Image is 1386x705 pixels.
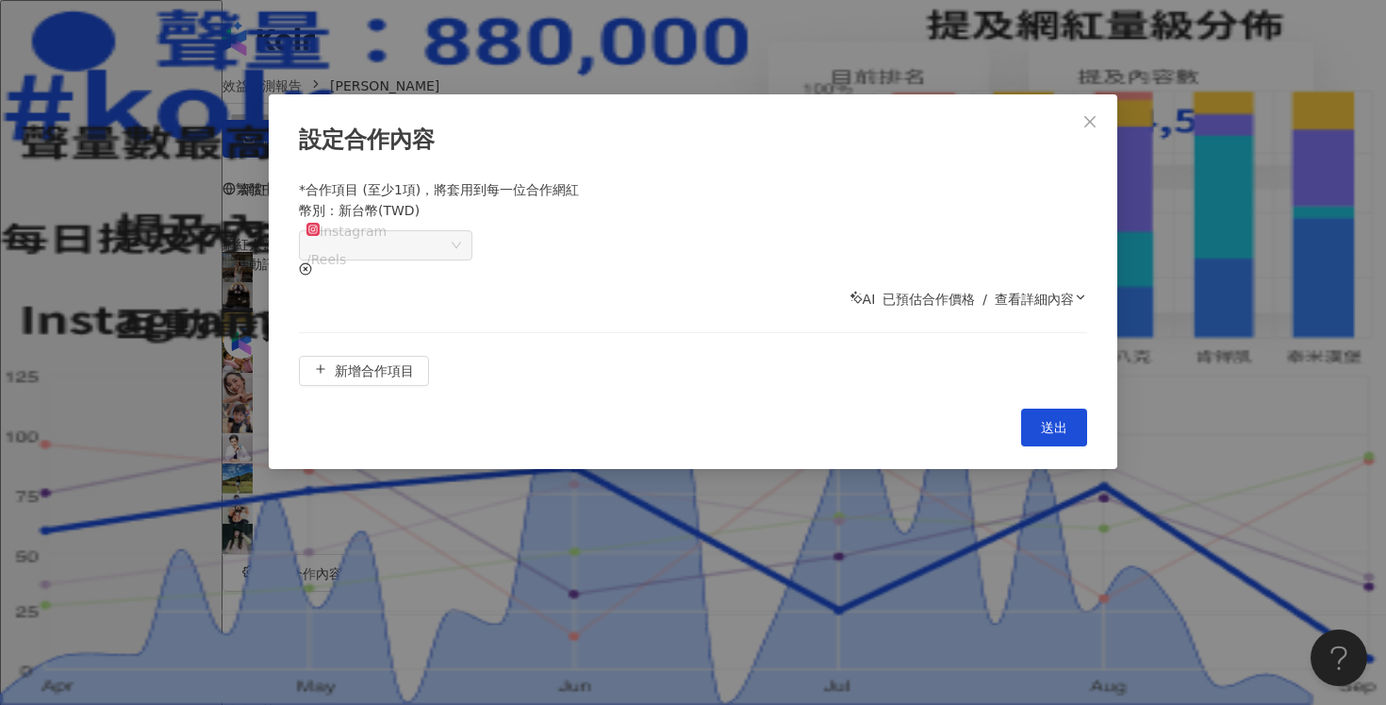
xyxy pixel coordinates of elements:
[995,292,1074,307] span: 查看詳細內容
[982,289,987,310] span: /
[850,289,876,310] div: AI
[883,289,975,310] span: 已預估合作價格
[299,179,1087,200] div: 合作項目 (至少1項)，將套用到每一位合作網紅
[306,217,445,245] div: Instagram
[306,217,465,274] span: / Reels
[1021,409,1087,446] button: 送出
[335,357,414,387] span: 新增合作項目
[299,200,1087,221] div: 幣別 ： 新台幣 ( TWD )
[299,125,1087,157] div: 設定合作內容
[299,356,429,386] button: 新增合作項目
[1082,114,1097,129] span: close
[1071,103,1109,141] button: Close
[1041,420,1067,435] span: 送出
